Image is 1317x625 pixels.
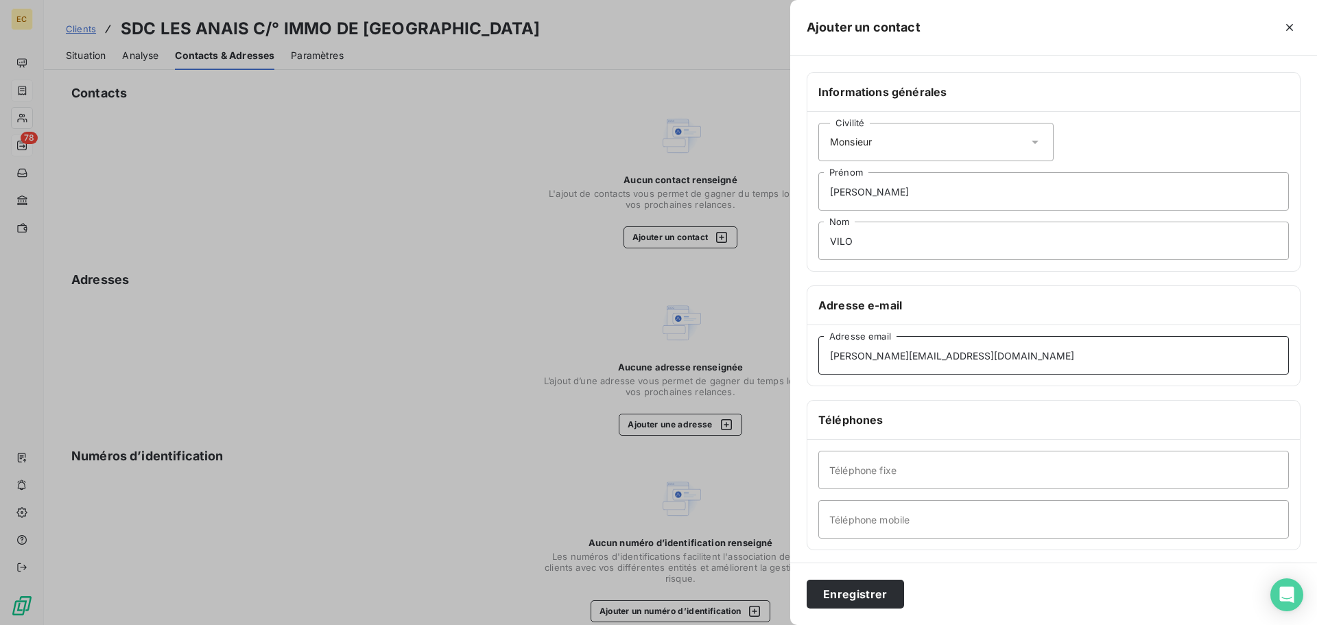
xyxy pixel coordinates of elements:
[807,580,904,609] button: Enregistrer
[818,451,1289,489] input: placeholder
[807,18,921,37] h5: Ajouter un contact
[1270,578,1303,611] div: Open Intercom Messenger
[818,500,1289,539] input: placeholder
[818,222,1289,260] input: placeholder
[818,172,1289,211] input: placeholder
[818,297,1289,314] h6: Adresse e-mail
[818,84,1289,100] h6: Informations générales
[830,135,872,149] span: Monsieur
[818,336,1289,375] input: placeholder
[818,412,1289,428] h6: Téléphones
